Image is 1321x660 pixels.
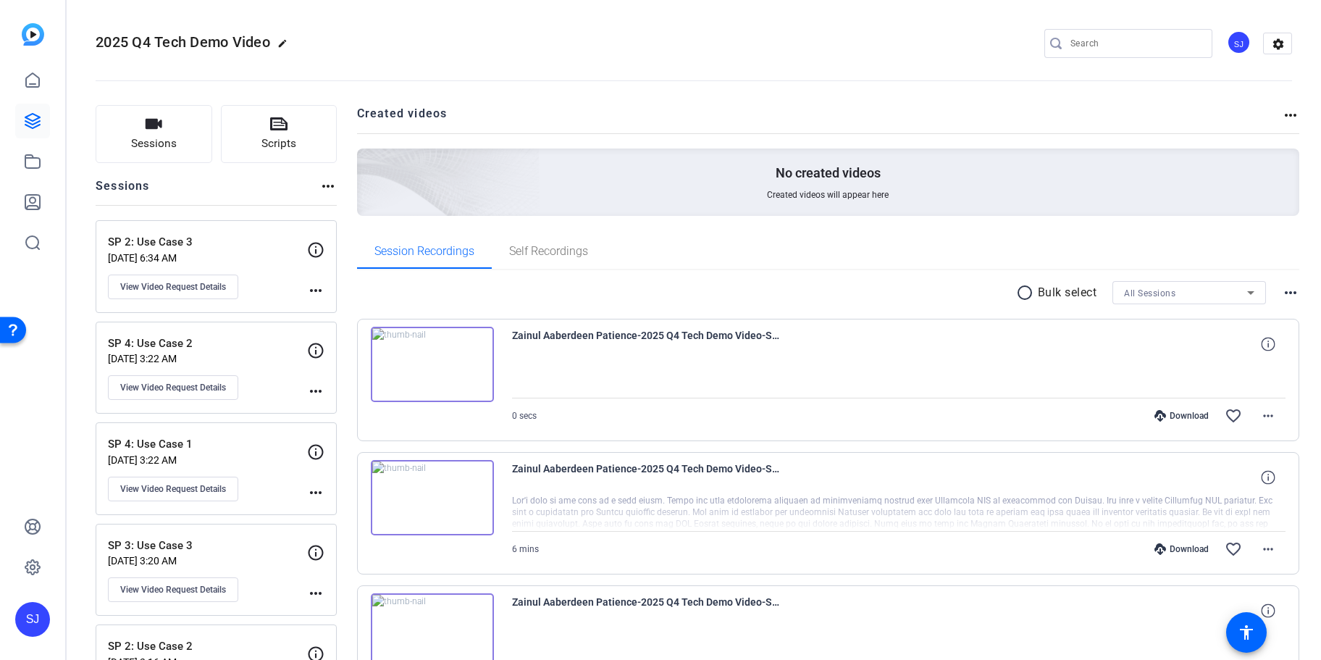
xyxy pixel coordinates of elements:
[120,483,226,495] span: View Video Request Details
[108,375,238,400] button: View Video Request Details
[512,460,780,495] span: Zainul Aaberdeen Patience-2025 Q4 Tech Demo Video-SP 2- Use Case 2-1758110772114-webcam
[357,105,1283,133] h2: Created videos
[509,246,588,257] span: Self Recordings
[120,281,226,293] span: View Video Request Details
[108,353,307,364] p: [DATE] 3:22 AM
[108,538,307,554] p: SP 3: Use Case 3
[1259,540,1277,558] mat-icon: more_horiz
[1016,284,1038,301] mat-icon: radio_button_unchecked
[221,105,337,163] button: Scripts
[371,327,494,402] img: thumb-nail
[261,135,296,152] span: Scripts
[776,164,881,182] p: No created videos
[1225,407,1242,425] mat-icon: favorite_border
[1147,410,1216,422] div: Download
[277,38,295,56] mat-icon: edit
[1038,284,1097,301] p: Bulk select
[1227,30,1251,54] div: SJ
[374,246,474,257] span: Session Recordings
[307,585,324,602] mat-icon: more_horiz
[307,383,324,400] mat-icon: more_horiz
[108,555,307,567] p: [DATE] 3:20 AM
[96,33,270,51] span: 2025 Q4 Tech Demo Video
[512,593,780,628] span: Zainul Aaberdeen Patience-2025 Q4 Tech Demo Video-SP 2- Use Case 2-1758109496798-screen
[108,335,307,352] p: SP 4: Use Case 2
[96,105,212,163] button: Sessions
[512,327,780,362] span: Zainul Aaberdeen Patience-2025 Q4 Tech Demo Video-SP 2- Use Case 2-1758110772114-screen
[120,382,226,393] span: View Video Request Details
[1225,540,1242,558] mat-icon: favorite_border
[108,454,307,466] p: [DATE] 3:22 AM
[131,135,177,152] span: Sessions
[195,5,540,319] img: Creted videos background
[108,252,307,264] p: [DATE] 6:34 AM
[512,411,537,421] span: 0 secs
[1282,106,1299,124] mat-icon: more_horiz
[108,477,238,501] button: View Video Request Details
[22,23,44,46] img: blue-gradient.svg
[307,484,324,501] mat-icon: more_horiz
[120,584,226,596] span: View Video Request Details
[1238,624,1255,641] mat-icon: accessibility
[1282,284,1299,301] mat-icon: more_horiz
[15,602,50,637] div: SJ
[307,282,324,299] mat-icon: more_horiz
[767,189,889,201] span: Created videos will appear here
[96,177,150,205] h2: Sessions
[108,436,307,453] p: SP 4: Use Case 1
[512,544,539,554] span: 6 mins
[319,177,337,195] mat-icon: more_horiz
[1227,30,1252,56] ngx-avatar: Sumit Jadhav
[108,638,307,655] p: SP 2: Use Case 2
[1264,33,1293,55] mat-icon: settings
[108,234,307,251] p: SP 2: Use Case 3
[1259,407,1277,425] mat-icon: more_horiz
[108,577,238,602] button: View Video Request Details
[1124,288,1175,298] span: All Sessions
[371,460,494,535] img: thumb-nail
[1070,35,1201,52] input: Search
[1147,543,1216,555] div: Download
[108,275,238,299] button: View Video Request Details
